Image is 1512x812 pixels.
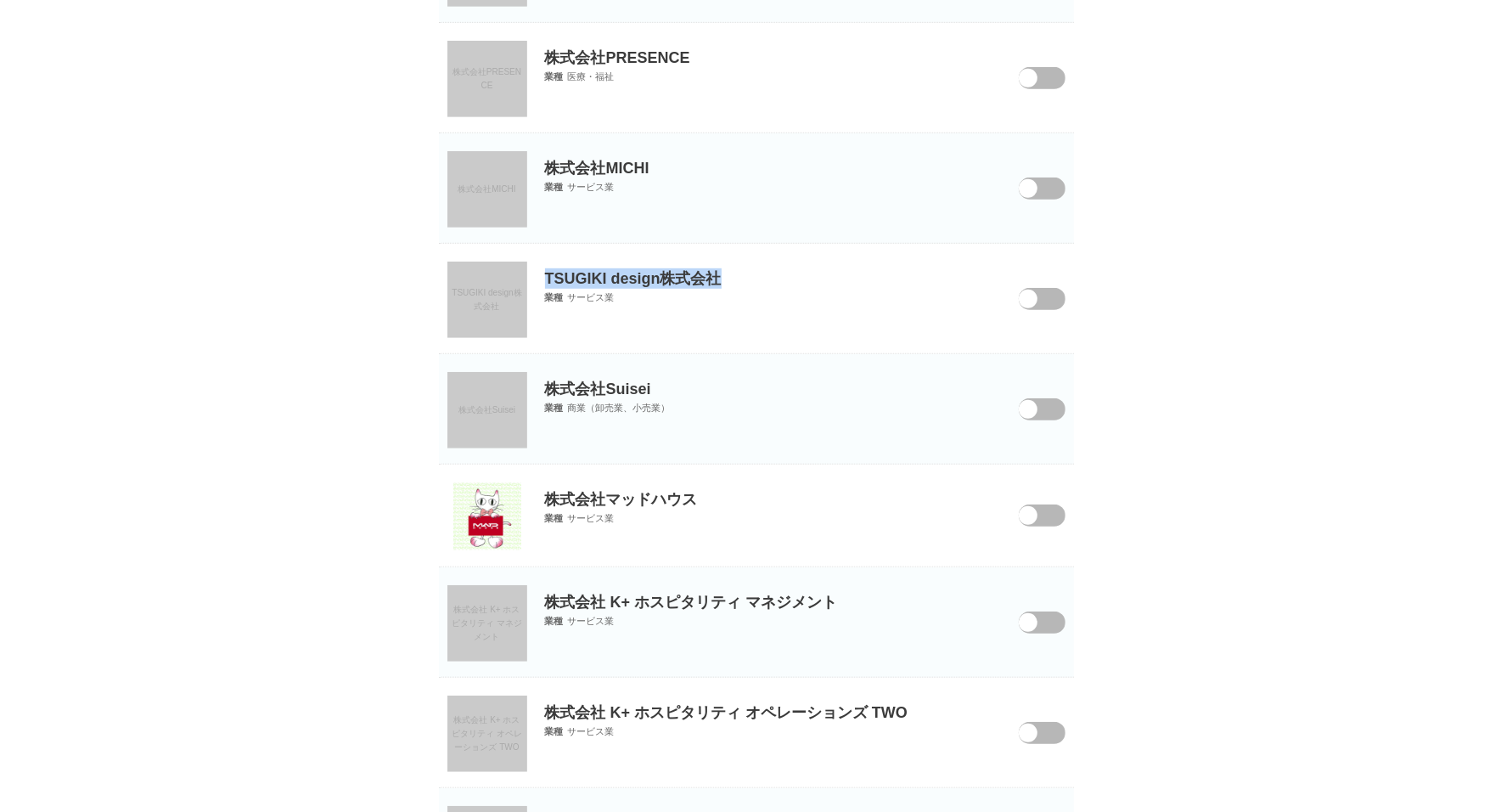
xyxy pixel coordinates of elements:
[567,182,614,192] span: サービス業
[567,616,614,626] span: サービス業
[452,288,521,311] span: TSUGIKI design株式会社
[439,23,1074,68] p: 株式会社PRESENCE
[447,151,527,228] a: 株式会社MICHI
[447,585,527,662] a: 株式会社 K+ ホスピタリティ マネジメント
[458,405,515,414] span: 株式会社Suisei
[567,292,614,302] span: サービス業
[453,482,521,550] img: d35ddca45f0205667cf8b613cc08da46-599591f6f174b5ad6d0358010a2959cc.jpeg
[545,616,564,626] span: 業種
[545,726,564,736] span: 業種
[439,354,1074,399] p: 株式会社Suisei
[439,567,1074,612] p: 株式会社 K+ ホスピタリティ マネジメント
[439,465,1074,510] p: 株式会社マッドハウス
[545,182,564,192] span: 業種
[545,71,564,82] span: 業種
[447,372,527,448] a: 株式会社Suisei
[545,403,564,413] span: 業種
[452,715,522,752] span: 株式会社 K+ ホスピタリティ オペレーションズ TWO
[447,262,527,338] a: TSUGIKI design株式会社
[452,67,521,90] span: 株式会社PRESENCE
[567,513,614,523] span: サービス業
[447,41,527,117] a: 株式会社PRESENCE
[567,726,614,736] span: サービス業
[545,513,564,523] span: 業種
[567,71,614,82] span: 医療・福祉
[567,403,670,413] span: 商業（卸売業、小売業）
[439,133,1074,178] p: 株式会社MICHI
[447,696,527,772] a: 株式会社 K+ ホスピタリティ オペレーションズ TWO
[439,244,1074,289] p: TSUGIKI design株式会社
[545,292,564,302] span: 業種
[452,605,522,641] span: 株式会社 K+ ホスピタリティ マネジメント
[458,184,515,194] span: 株式会社MICHI
[439,678,1074,723] p: 株式会社 K+ ホスピタリティ オペレーションズ TWO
